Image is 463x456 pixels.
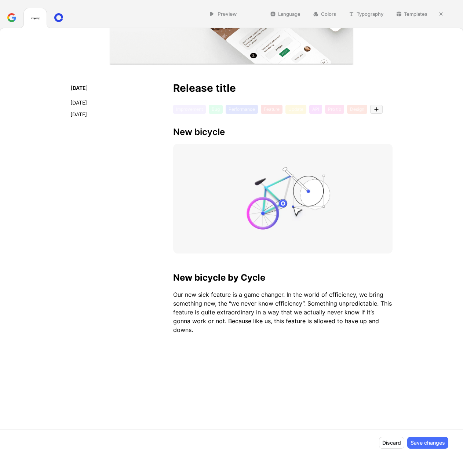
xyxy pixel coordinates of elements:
[309,105,322,114] div: API
[345,9,387,19] button: Typography
[70,110,112,119] li: [DATE]
[168,100,397,118] div: ImprovementBugPerformanceFeatureUpdateAPIPro tipDesign
[310,9,339,19] button: Colors
[379,437,404,449] button: Discard
[70,98,112,107] li: [DATE]
[209,105,223,114] div: Bug
[70,84,112,92] li: [DATE]
[205,8,240,20] a: Preview
[226,105,258,114] div: Performance
[267,9,304,19] button: Language
[173,290,393,334] p: Our new sick feature is a game changer. In the world of efficiency, we bring something new, the “...
[66,79,116,124] div: [DATE][DATE][DATE]
[168,79,397,97] div: Release title
[173,105,206,114] div: Improvement
[393,9,431,19] button: Templates
[168,121,397,339] div: New bicycleNew bicycle by CycleOur new sick feature is a game changer. In the world of efficiency...
[325,105,344,114] div: Pro tip
[173,126,393,138] h3: New bicycle
[407,437,448,449] button: Save changes
[261,105,282,114] div: Feature
[347,105,367,114] div: Design
[31,14,40,23] img: d72d8370-dfec-4083-a48a-76da38def10f.png
[285,105,306,114] div: Update
[173,144,393,253] img: releaseImage.light-Dgt5QZeq.webp
[173,84,393,92] h2: Release title
[173,271,393,284] h3: New bicycle by Cycle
